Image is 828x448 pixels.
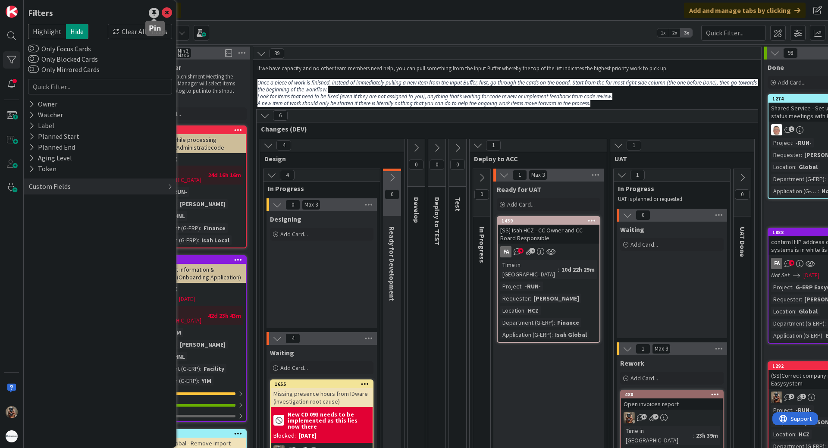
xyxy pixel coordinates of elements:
span: : [530,294,531,303]
span: 4 [789,260,794,266]
label: Only Mirrored Cards [28,64,100,75]
span: : [552,330,553,339]
div: Open invoices report [621,398,723,410]
span: 16 [641,414,647,420]
span: 2 [789,394,794,399]
span: : [825,174,826,184]
div: 1187 [148,257,246,263]
span: 1 [789,126,794,132]
div: Location [500,306,524,315]
div: HCZ [526,306,541,315]
span: 3x [681,28,692,37]
span: Deploy to ACC [474,154,596,163]
div: 1/1 [144,400,246,410]
span: 4 [280,170,295,180]
label: Only Blocked Cards [28,54,98,64]
span: : [521,282,523,291]
span: 0 [636,210,650,220]
h5: Pin [149,24,161,32]
span: 0 [285,200,300,210]
div: [PERSON_NAME] [531,294,581,303]
span: Add Card... [778,78,806,86]
p: During the Replenishment Meeting the team & Team Manager will select items from the backlog to pu... [145,73,245,101]
span: Ready for Development [388,226,396,301]
div: Requester [500,294,530,303]
div: 1850 [144,126,246,134]
span: 6 [273,110,288,121]
span: 4 [285,333,300,344]
div: -RUN- [523,282,543,291]
span: 1 [630,170,645,180]
span: UAT Done [738,227,747,257]
div: 10d 22h 29m [559,265,597,274]
span: 4 [530,248,535,254]
div: [SS] Isah HCZ - CC Owner and CC Board Responsible [498,225,599,244]
span: Waiting [620,225,644,234]
div: Owner [28,99,58,110]
div: 1655 [275,381,373,387]
div: Department (G-ERP) [500,318,554,327]
span: 1x [657,28,669,37]
div: FA [771,258,782,269]
div: Global [797,162,820,172]
span: Support [18,1,39,12]
span: Add Card... [630,241,658,248]
div: 1655Missing presence hours from IDware (investigation root cause) [271,380,373,407]
span: 9 [518,248,524,254]
i: Not Set [771,271,790,279]
div: Facility [201,364,226,373]
span: : [524,306,526,315]
div: 1439[SS] Isah HCZ - CC Owner and CC Board Responsible [498,217,599,244]
div: Project [771,138,792,147]
div: Planned Start [28,131,80,142]
div: 1850 [148,127,246,133]
span: : [795,162,797,172]
div: Max 6 [178,53,189,57]
label: Only Focus Cards [28,44,91,54]
span: Add Card... [280,230,308,238]
div: Watcher [28,110,64,120]
div: FA [498,246,599,257]
div: Time in [GEOGRAPHIC_DATA] [624,426,693,445]
div: YIM [199,376,213,385]
span: 1 [627,140,641,150]
div: Project [771,405,792,415]
div: Missing presence hours from IDware (investigation root cause) [271,388,373,407]
div: Location [771,162,795,172]
span: 4 [276,140,291,150]
span: 1 [636,344,650,354]
div: Project [500,282,521,291]
div: 1439 [498,217,599,225]
div: 1850[SS] Error while processing Toekennen Administratiecode [144,126,246,153]
div: [SS] Error while processing Toekennen Administratiecode [144,134,246,153]
p: If we have capacity and no other team members need help, you can pull something from the Input Bu... [257,65,757,72]
img: avatar [6,430,18,442]
span: Deploy to TEST [433,197,442,245]
span: : [200,364,201,373]
div: Isah Local [199,235,232,245]
span: In Progress [268,184,369,193]
div: Location [771,307,795,316]
span: : [204,170,206,180]
div: Finance [201,223,228,233]
div: Requester [771,417,801,427]
em: Once a piece of work is finished, instead of immediately pulling a new item from the Input Buffer... [257,79,758,93]
p: UAT is planned or requested [618,196,720,203]
div: 24d 16h 16m [206,170,243,180]
div: 1597 [144,430,246,438]
button: Only Focus Cards [28,44,39,53]
div: Add and manage tabs by clicking [684,3,806,18]
div: [DATE] [298,431,317,440]
div: VK [621,412,723,423]
span: 0 [450,160,465,170]
span: 1 [486,140,501,150]
div: FA [500,246,511,257]
div: Location [771,429,795,439]
div: 1187Yim Support information & knowledge (Onboarding Application) [144,256,246,283]
span: Test [454,197,462,211]
span: Design [264,154,393,163]
div: 1439 [502,218,599,224]
span: [DATE] [803,271,819,280]
div: 480 [625,392,723,398]
span: : [801,294,802,304]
